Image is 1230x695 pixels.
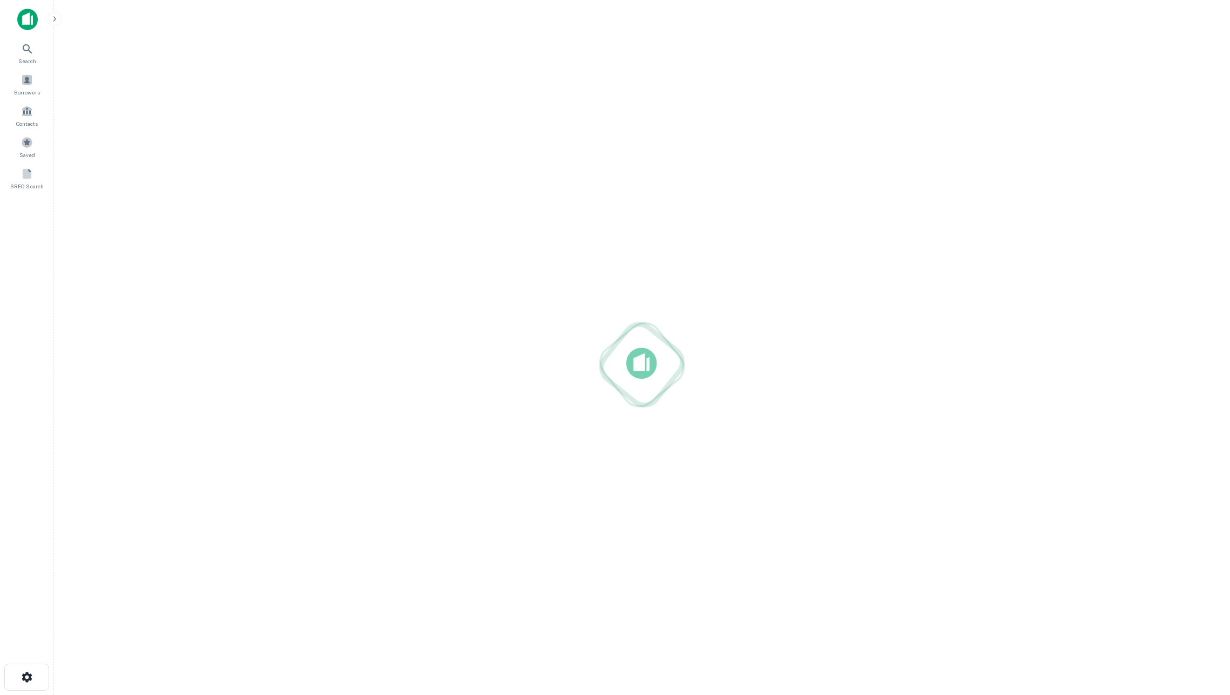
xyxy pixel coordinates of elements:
span: SREO Search [10,182,44,190]
span: Borrowers [14,88,40,97]
a: Contacts [3,101,51,130]
a: Borrowers [3,70,51,99]
span: Search [18,57,36,65]
img: capitalize-icon.png [17,9,38,30]
a: Saved [3,132,51,161]
span: Contacts [16,119,38,128]
span: Saved [19,151,35,159]
iframe: Chat Widget [1176,609,1230,660]
a: SREO Search [3,163,51,193]
a: Search [3,38,51,67]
